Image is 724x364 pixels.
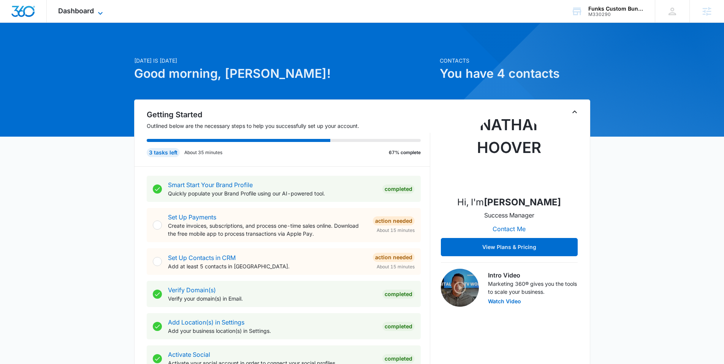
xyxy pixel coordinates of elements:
div: Completed [382,184,415,194]
img: Nathan Hoover [471,113,547,189]
button: Watch Video [488,299,521,304]
div: Domain: [DOMAIN_NAME] [20,20,84,26]
button: Contact Me [485,220,533,238]
img: website_grey.svg [12,20,18,26]
p: Hi, I'm [457,195,561,209]
div: Completed [382,290,415,299]
p: About 35 minutes [184,149,222,156]
div: account name [588,6,644,12]
div: v 4.0.25 [21,12,37,18]
p: Create invoices, subscriptions, and process one-time sales online. Download the free mobile app t... [168,222,367,238]
h3: Intro Video [488,271,578,280]
p: Success Manager [484,211,534,220]
span: About 15 minutes [377,227,415,234]
p: Verify your domain(s) in Email. [168,295,376,303]
h1: Good morning, [PERSON_NAME]! [134,65,435,83]
a: Smart Start Your Brand Profile [168,181,253,189]
div: 3 tasks left [147,148,180,157]
a: Set Up Payments [168,213,216,221]
img: logo_orange.svg [12,12,18,18]
strong: [PERSON_NAME] [484,197,561,208]
div: Completed [382,322,415,331]
img: Intro Video [441,269,479,307]
h2: Getting Started [147,109,430,120]
span: About 15 minutes [377,263,415,270]
div: Action Needed [373,253,415,262]
p: 67% complete [389,149,421,156]
img: tab_keywords_by_traffic_grey.svg [76,44,82,50]
div: account id [588,12,644,17]
img: tab_domain_overview_orange.svg [21,44,27,50]
p: [DATE] is [DATE] [134,57,435,65]
div: Completed [382,354,415,363]
p: Marketing 360® gives you the tools to scale your business. [488,280,578,296]
div: Keywords by Traffic [84,45,128,50]
a: Add Location(s) in Settings [168,318,244,326]
div: Domain Overview [29,45,68,50]
p: Quickly populate your Brand Profile using our AI-powered tool. [168,189,376,197]
h1: You have 4 contacts [440,65,590,83]
p: Add your business location(s) in Settings. [168,327,376,335]
a: Activate Social [168,351,210,358]
a: Set Up Contacts in CRM [168,254,236,262]
a: Verify Domain(s) [168,286,216,294]
div: Action Needed [373,216,415,225]
p: Add at least 5 contacts in [GEOGRAPHIC_DATA]. [168,262,367,270]
button: Toggle Collapse [570,107,579,117]
span: Dashboard [58,7,94,15]
button: View Plans & Pricing [441,238,578,256]
p: Outlined below are the necessary steps to help you successfully set up your account. [147,122,430,130]
p: Contacts [440,57,590,65]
